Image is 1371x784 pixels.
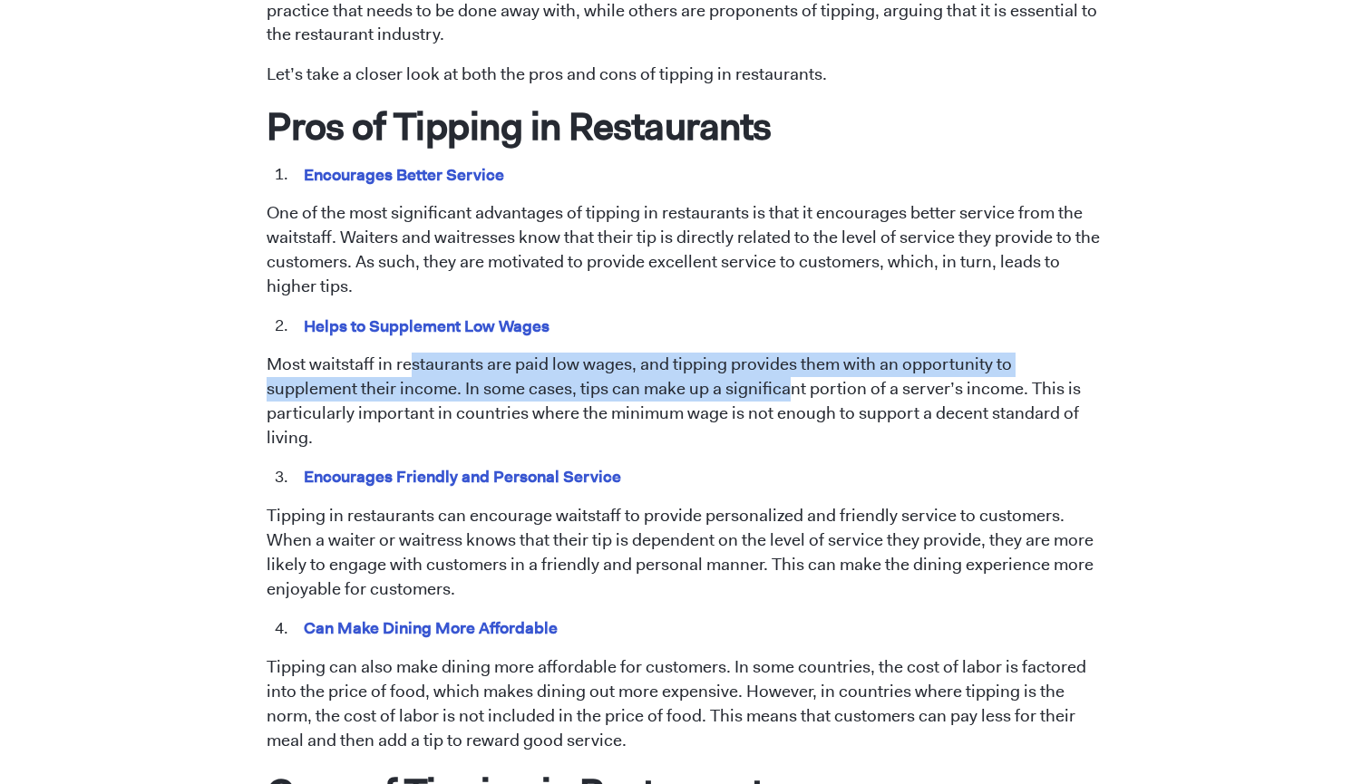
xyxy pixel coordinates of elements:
p: Tipping in restaurants can encourage waitstaff to provide personalized and friendly service to cu... [267,504,1105,602]
p: Tipping can also make dining more affordable for customers. In some countries, the cost of labor ... [267,655,1105,753]
mark: Helps to Supplement Low Wages [301,312,553,340]
h1: Pros of Tipping in Restaurants [267,102,1105,150]
mark: Encourages Better Service [301,160,508,189]
mark: Encourages Friendly and Personal Service [301,462,625,490]
p: Let’s take a closer look at both the pros and cons of tipping in restaurants. [267,63,1105,87]
p: Most waitstaff in restaurants are paid low wages, and tipping provides them with an opportunity t... [267,353,1105,450]
p: One of the most significant advantages of tipping in restaurants is that it encourages better ser... [267,201,1105,299]
mark: Can Make Dining More Affordable [301,614,561,642]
